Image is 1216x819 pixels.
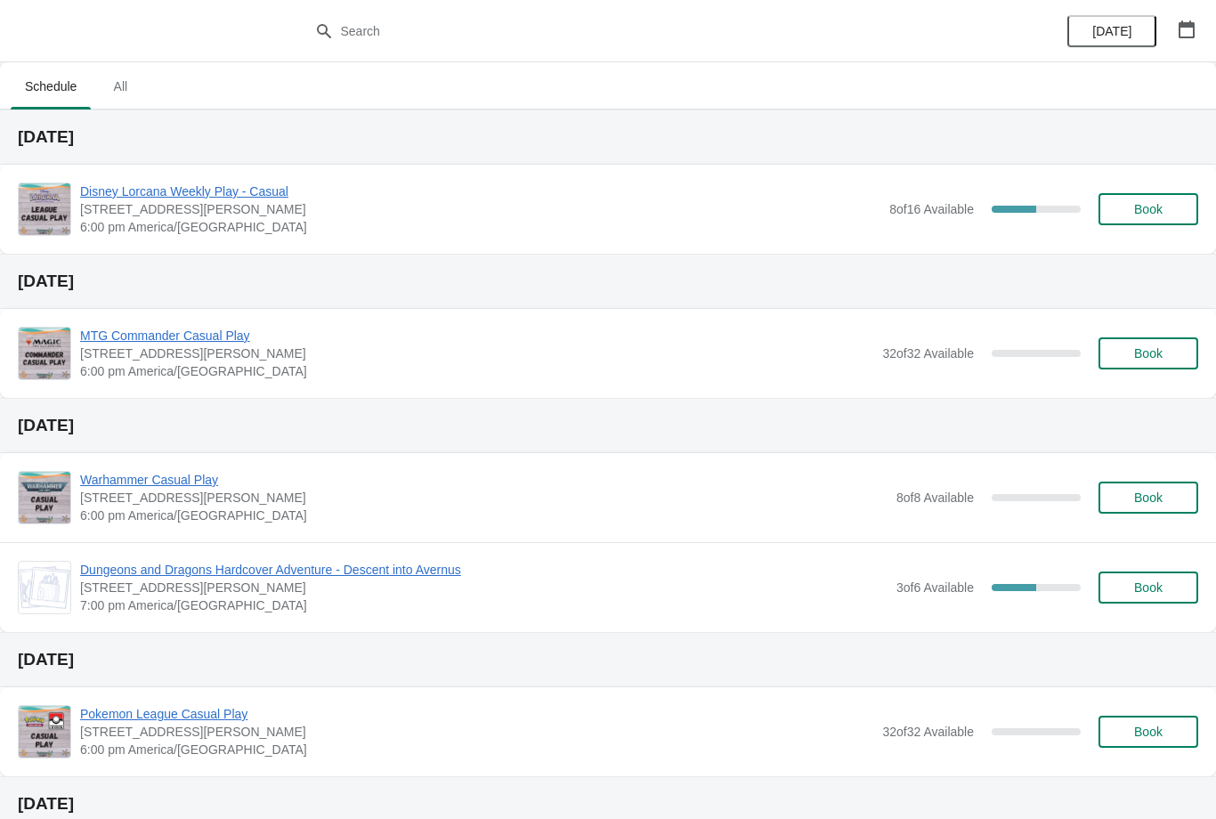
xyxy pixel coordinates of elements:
[1098,482,1198,514] button: Book
[80,471,888,489] span: Warhammer Casual Play
[340,15,912,47] input: Search
[896,491,974,505] span: 8 of 8 Available
[80,723,873,741] span: [STREET_ADDRESS][PERSON_NAME]
[19,706,70,758] img: Pokemon League Casual Play | 2040 Louetta Rd Ste I Spring, TX 77388 | 6:00 pm America/Chicago
[98,70,142,102] span: All
[1092,24,1131,38] span: [DATE]
[1134,346,1163,361] span: Book
[19,472,70,523] img: Warhammer Casual Play | 2040 Louetta Rd Ste I Spring, TX 77388 | 6:00 pm America/Chicago
[1134,202,1163,216] span: Book
[1134,491,1163,505] span: Book
[80,182,880,200] span: Disney Lorcana Weekly Play - Casual
[19,566,70,609] img: Dungeons and Dragons Hardcover Adventure - Descent into Avernus | 2040 Louetta Rd Ste I Spring, T...
[1067,15,1156,47] button: [DATE]
[80,327,873,345] span: MTG Commander Casual Play
[80,596,888,614] span: 7:00 pm America/[GEOGRAPHIC_DATA]
[19,183,70,235] img: Disney Lorcana Weekly Play - Casual | 2040 Louetta Rd Ste I Spring, TX 77388 | 6:00 pm America/Ch...
[1098,193,1198,225] button: Book
[80,200,880,218] span: [STREET_ADDRESS][PERSON_NAME]
[889,202,974,216] span: 8 of 16 Available
[19,328,70,379] img: MTG Commander Casual Play | 2040 Louetta Rd Ste I Spring, TX 77388 | 6:00 pm America/Chicago
[1134,580,1163,595] span: Book
[80,218,880,236] span: 6:00 pm America/[GEOGRAPHIC_DATA]
[80,362,873,380] span: 6:00 pm America/[GEOGRAPHIC_DATA]
[882,725,974,739] span: 32 of 32 Available
[80,579,888,596] span: [STREET_ADDRESS][PERSON_NAME]
[80,741,873,758] span: 6:00 pm America/[GEOGRAPHIC_DATA]
[1098,572,1198,604] button: Book
[80,705,873,723] span: Pokemon League Casual Play
[882,346,974,361] span: 32 of 32 Available
[1134,725,1163,739] span: Book
[80,507,888,524] span: 6:00 pm America/[GEOGRAPHIC_DATA]
[80,561,888,579] span: Dungeons and Dragons Hardcover Adventure - Descent into Avernus
[80,345,873,362] span: [STREET_ADDRESS][PERSON_NAME]
[18,651,1198,669] h2: [DATE]
[18,417,1198,434] h2: [DATE]
[1098,337,1198,369] button: Book
[896,580,974,595] span: 3 of 6 Available
[18,272,1198,290] h2: [DATE]
[11,70,91,102] span: Schedule
[80,489,888,507] span: [STREET_ADDRESS][PERSON_NAME]
[18,128,1198,146] h2: [DATE]
[1098,716,1198,748] button: Book
[18,795,1198,813] h2: [DATE]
